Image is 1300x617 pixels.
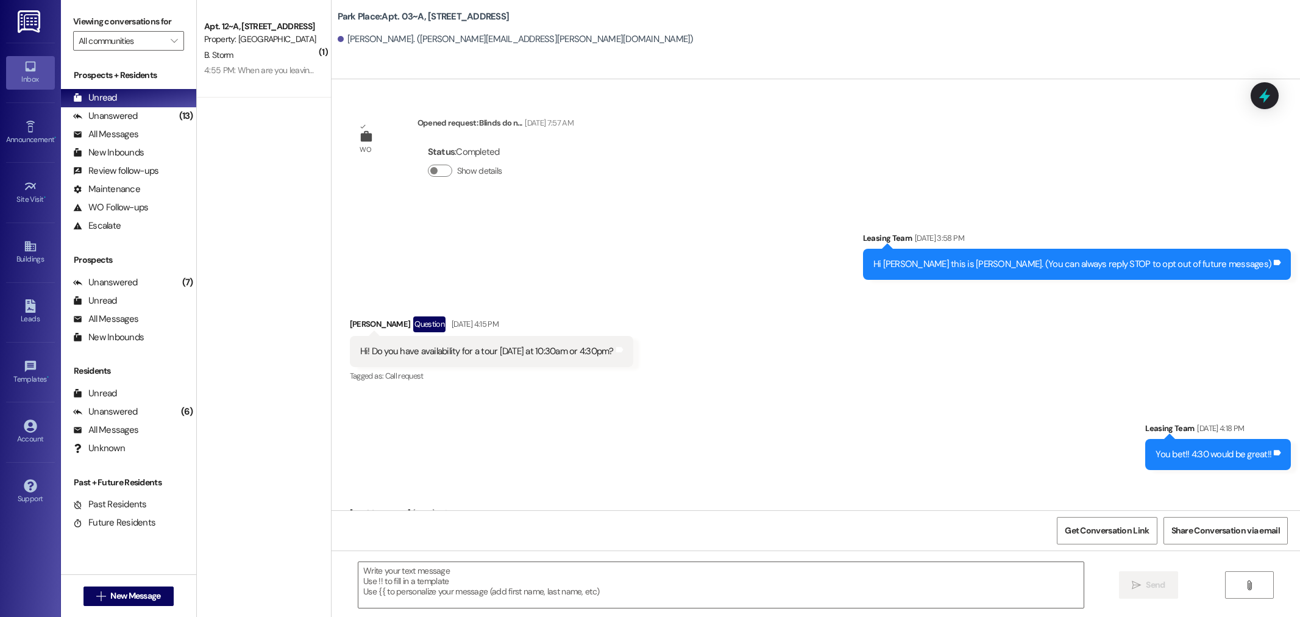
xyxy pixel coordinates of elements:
div: (6) [178,402,196,421]
b: Status [428,146,455,158]
div: You bet!! 4:30 would be great!! [1156,448,1271,461]
div: All Messages [73,424,138,437]
div: New Inbounds [73,146,144,159]
button: New Message [83,587,174,606]
a: Support [6,476,55,508]
div: (7) [179,273,196,292]
div: Future Residents [73,516,155,529]
label: Show details [457,165,502,177]
div: Unanswered [73,276,138,289]
button: Share Conversation via email [1163,517,1288,544]
div: WO [360,143,371,156]
div: 4:55 PM: When are you leaving the office? [204,65,353,76]
span: Call request [385,371,424,381]
div: Unread [73,294,117,307]
div: : Completed [428,143,507,162]
div: [DATE] 7:57 AM [522,116,574,129]
i:  [1245,580,1254,590]
div: Tagged as: [350,367,633,385]
b: Park Place: Apt. 03~A, [STREET_ADDRESS] [338,10,510,23]
span: Send [1146,579,1165,591]
a: Leads [6,296,55,329]
div: All Messages [73,313,138,326]
span: • [54,134,56,142]
div: Residents [61,365,196,377]
div: [PERSON_NAME] [350,316,633,336]
span: Share Conversation via email [1171,524,1280,537]
div: [PERSON_NAME]. ([PERSON_NAME][EMAIL_ADDRESS][PERSON_NAME][DOMAIN_NAME]) [338,33,694,46]
div: Unread [73,91,117,104]
div: Past + Future Residents [61,476,196,489]
img: ResiDesk Logo [18,10,43,33]
a: Buildings [6,236,55,269]
button: Get Conversation Link [1057,517,1157,544]
div: Past Residents [73,498,147,511]
div: Apt. 12~A, [STREET_ADDRESS] [204,20,317,33]
div: Prospects [61,254,196,266]
span: B. Storm [204,49,233,60]
div: Unanswered [73,405,138,418]
span: • [47,373,49,382]
label: Viewing conversations for [73,12,184,31]
span: Get Conversation Link [1065,524,1149,537]
div: [DATE] 3:58 PM [912,232,964,244]
div: Escalate [73,219,121,232]
div: Hi! Do you have availability for a tour [DATE] at 10:30am or 4:30pm? [360,345,614,358]
div: Hi [PERSON_NAME] this is [PERSON_NAME]. (You can always reply STOP to opt out of future messages) [873,258,1271,271]
div: New Inbounds [73,331,144,344]
div: Property: [GEOGRAPHIC_DATA] [204,33,317,46]
a: Templates • [6,356,55,389]
button: Send [1119,571,1178,599]
i:  [171,36,177,46]
div: Unanswered [73,110,138,123]
div: [PERSON_NAME] [350,507,460,524]
div: Unread [73,387,117,400]
a: Site Visit • [6,176,55,209]
div: Review follow-ups [73,165,158,177]
div: Question [413,316,446,332]
div: [DATE] 4:15 PM [449,318,499,330]
span: New Message [110,590,160,602]
div: Unknown [73,442,125,455]
a: Account [6,416,55,449]
div: [DATE] 4:18 PM [1194,422,1244,435]
div: Leasing Team [863,232,1291,249]
div: All Messages [73,128,138,141]
div: (13) [176,107,196,126]
i:  [1132,580,1141,590]
div: Leasing Team [1145,422,1291,439]
div: Prospects + Residents [61,69,196,82]
div: Opened request: Blinds do n... [417,116,574,134]
a: Inbox [6,56,55,89]
div: Maintenance [73,183,140,196]
i:  [96,591,105,601]
input: All communities [79,31,165,51]
span: • [44,193,46,202]
div: [DATE] 4:19 PM [410,507,460,519]
div: WO Follow-ups [73,201,148,214]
